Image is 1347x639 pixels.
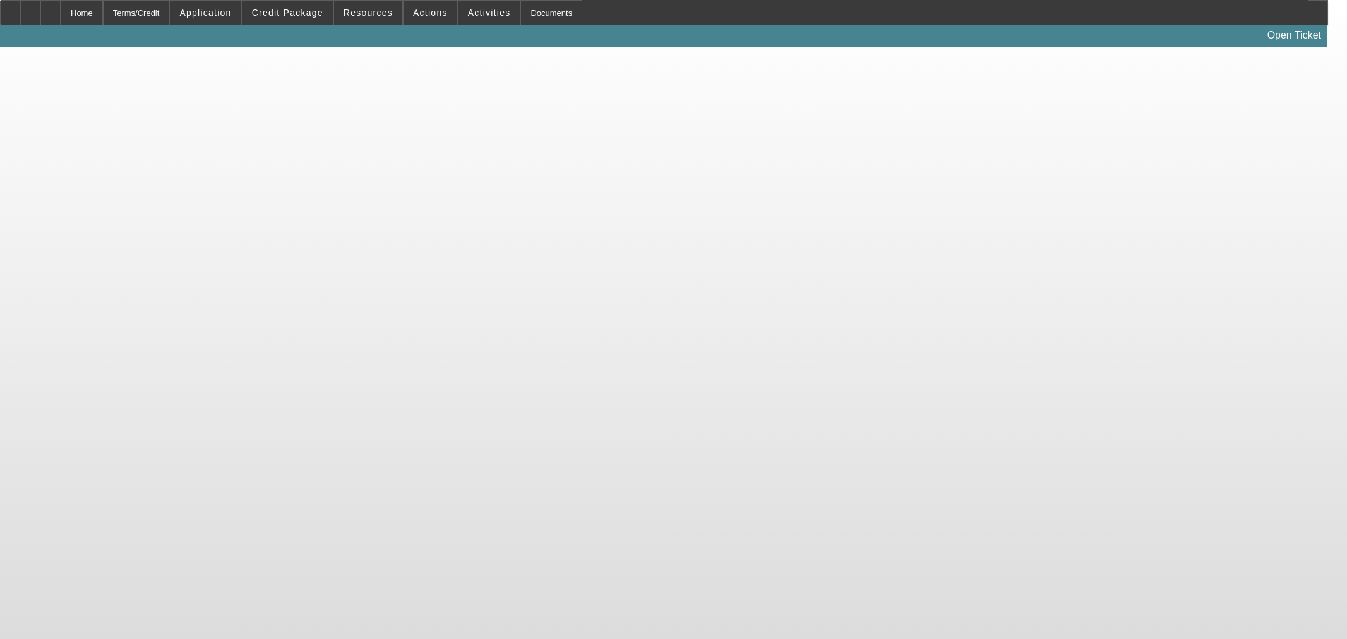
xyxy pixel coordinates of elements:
button: Activities [458,1,520,25]
button: Actions [404,1,457,25]
span: Actions [413,8,448,18]
button: Resources [334,1,402,25]
span: Resources [344,8,393,18]
span: Credit Package [252,8,323,18]
button: Application [170,1,241,25]
span: Application [179,8,231,18]
button: Credit Package [242,1,333,25]
span: Activities [468,8,511,18]
a: Open Ticket [1262,25,1326,46]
